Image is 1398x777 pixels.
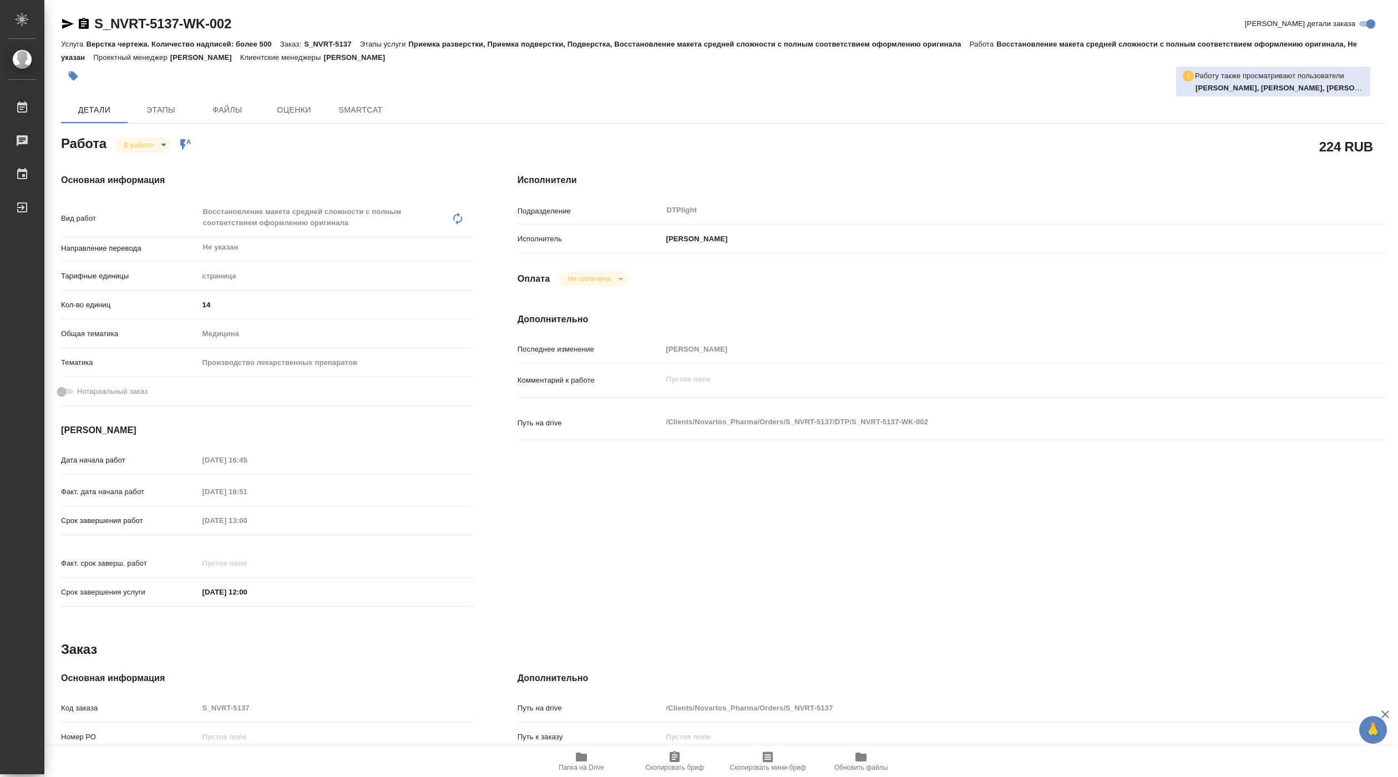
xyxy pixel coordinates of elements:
[61,328,199,339] p: Общая тематика
[61,558,199,569] p: Факт. срок заверш. работ
[518,272,550,286] h4: Оплата
[645,764,703,771] span: Скопировать бриф
[61,64,85,88] button: Добавить тэг
[559,271,627,286] div: В работе
[199,484,296,500] input: Пустое поле
[61,40,86,48] p: Услуга
[360,40,409,48] p: Этапы услуги
[1364,718,1382,742] span: 🙏
[518,233,662,245] p: Исполнитель
[77,386,148,397] span: Нотариальный заказ
[408,40,969,48] p: Приемка разверстки, Приемка подверстки, Подверстка, Восстановление макета средней сложности с пол...
[199,267,473,286] div: страница
[170,53,240,62] p: [PERSON_NAME]
[240,53,324,62] p: Клиентские менеджеры
[61,455,199,466] p: Дата начала работ
[662,729,1314,745] input: Пустое поле
[1245,18,1355,29] span: [PERSON_NAME] детали заказа
[93,53,170,62] p: Проектный менеджер
[61,732,199,743] p: Номер РО
[834,764,888,771] span: Обновить файлы
[61,271,199,282] p: Тарифные единицы
[201,103,254,117] span: Файлы
[518,313,1386,326] h4: Дополнительно
[721,746,814,777] button: Скопировать мини-бриф
[518,174,1386,187] h4: Исполнители
[323,53,393,62] p: [PERSON_NAME]
[86,40,280,48] p: Верстка чертежа. Количество надписей: более 500
[61,299,199,311] p: Кол-во единиц
[61,213,199,224] p: Вид работ
[1359,716,1387,744] button: 🙏
[1196,84,1388,92] b: [PERSON_NAME], [PERSON_NAME], [PERSON_NAME]
[61,17,74,31] button: Скопировать ссылку для ЯМессенджера
[61,357,199,368] p: Тематика
[199,555,296,571] input: Пустое поле
[120,140,157,150] button: В работе
[199,353,473,372] div: Производство лекарственных препаратов
[94,16,231,31] a: S_NVRT-5137-WK-002
[61,587,199,598] p: Срок завершения услуги
[970,40,997,48] p: Работа
[61,641,97,658] h2: Заказ
[61,672,473,685] h4: Основная информация
[1196,83,1365,94] p: Васильева Наталья, Носкова Анна, Гусельников Роман
[564,274,614,283] button: Не оплачена
[61,486,199,497] p: Факт. дата начала работ
[628,746,721,777] button: Скопировать бриф
[518,375,662,386] p: Комментарий к работе
[115,138,170,153] div: В работе
[518,344,662,355] p: Последнее изменение
[134,103,188,117] span: Этапы
[61,515,199,526] p: Срок завершения работ
[77,17,90,31] button: Скопировать ссылку
[280,40,304,48] p: Заказ:
[68,103,121,117] span: Детали
[199,297,473,313] input: ✎ Введи что-нибудь
[559,764,604,771] span: Папка на Drive
[662,341,1314,357] input: Пустое поле
[304,40,359,48] p: S_NVRT-5137
[199,700,473,716] input: Пустое поле
[518,418,662,429] p: Путь на drive
[814,746,908,777] button: Обновить файлы
[518,672,1386,685] h4: Дополнительно
[199,729,473,745] input: Пустое поле
[61,174,473,187] h4: Основная информация
[518,206,662,217] p: Подразделение
[199,452,296,468] input: Пустое поле
[61,424,473,437] h4: [PERSON_NAME]
[199,512,296,529] input: Пустое поле
[334,103,387,117] span: SmartCat
[1195,70,1344,82] p: Работу также просматривают пользователи
[199,584,296,600] input: ✎ Введи что-нибудь
[61,703,199,714] p: Код заказа
[730,764,806,771] span: Скопировать мини-бриф
[267,103,321,117] span: Оценки
[518,732,662,743] p: Путь к заказу
[662,233,728,245] p: [PERSON_NAME]
[518,703,662,714] p: Путь на drive
[662,413,1314,431] textarea: /Clients/Novartos_Pharma/Orders/S_NVRT-5137/DTP/S_NVRT-5137-WK-002
[535,746,628,777] button: Папка на Drive
[61,243,199,254] p: Направление перевода
[662,700,1314,716] input: Пустое поле
[61,133,107,153] h2: Работа
[199,324,473,343] div: Медицина
[1319,137,1373,156] h2: 224 RUB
